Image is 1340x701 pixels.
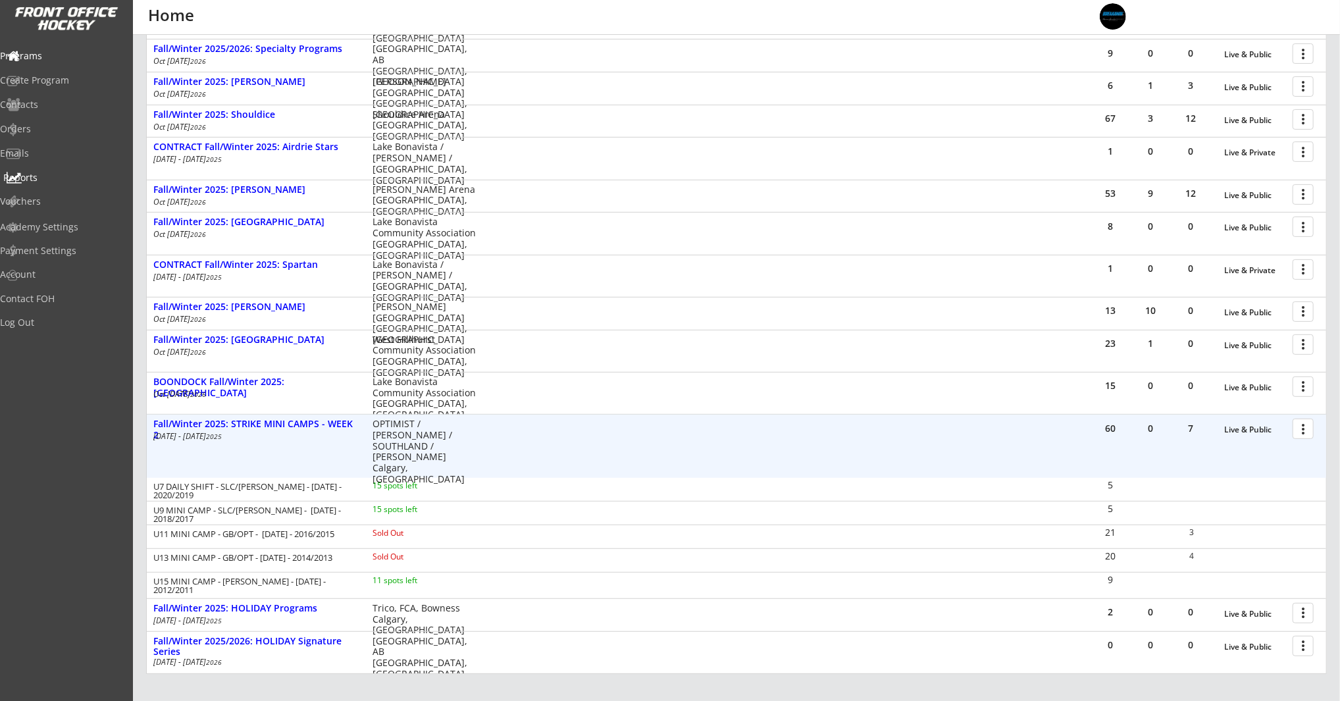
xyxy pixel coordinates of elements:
[1131,49,1170,58] div: 0
[1131,264,1170,273] div: 0
[153,217,359,228] div: Fall/Winter 2025: [GEOGRAPHIC_DATA]
[1131,339,1170,348] div: 1
[1171,114,1210,123] div: 12
[190,315,206,324] em: 2026
[1171,381,1210,390] div: 0
[1091,306,1130,315] div: 13
[153,482,355,500] div: U7 DAILY SHIFT - SLC/[PERSON_NAME] - [DATE] - 2020/2019
[1293,184,1314,205] button: more_vert
[1293,259,1314,280] button: more_vert
[1131,608,1170,617] div: 0
[3,173,122,182] div: Reports
[373,419,476,485] div: OPTIMIST / [PERSON_NAME] / SOUTHLAND / [PERSON_NAME] Calgary, [GEOGRAPHIC_DATA]
[1091,608,1130,617] div: 2
[1293,142,1314,162] button: more_vert
[1224,83,1286,92] div: Live & Public
[373,217,476,261] div: Lake Bonavista Community Association [GEOGRAPHIC_DATA], [GEOGRAPHIC_DATA]
[1131,381,1170,390] div: 0
[153,506,355,523] div: U9 MINI CAMP - SLC/[PERSON_NAME] - [DATE] - 2018/2017
[373,259,476,303] div: Lake Bonavista / [PERSON_NAME] / [GEOGRAPHIC_DATA], [GEOGRAPHIC_DATA]
[1293,109,1314,130] button: more_vert
[373,109,476,142] div: Shouldice Arena [GEOGRAPHIC_DATA], [GEOGRAPHIC_DATA]
[153,334,359,346] div: Fall/Winter 2025: [GEOGRAPHIC_DATA]
[1224,191,1286,200] div: Live & Public
[1293,419,1314,439] button: more_vert
[206,616,222,625] em: 2025
[190,197,206,207] em: 2026
[1171,49,1210,58] div: 0
[1224,610,1286,619] div: Live & Public
[1091,552,1130,561] div: 20
[1171,640,1210,650] div: 0
[1091,339,1130,348] div: 23
[190,390,206,399] em: 2026
[1293,603,1314,623] button: more_vert
[153,390,355,398] div: Oct [DATE]
[1171,424,1210,433] div: 7
[1293,636,1314,656] button: more_vert
[153,301,359,313] div: Fall/Winter 2025: [PERSON_NAME]
[206,658,222,667] em: 2026
[190,122,206,132] em: 2026
[1091,264,1130,273] div: 1
[373,184,476,217] div: [PERSON_NAME] Arena [GEOGRAPHIC_DATA], [GEOGRAPHIC_DATA]
[190,348,206,357] em: 2026
[1131,306,1170,315] div: 10
[1171,81,1210,90] div: 3
[1091,575,1130,584] div: 9
[373,76,476,120] div: [PERSON_NAME][GEOGRAPHIC_DATA] [GEOGRAPHIC_DATA], [GEOGRAPHIC_DATA]
[1091,528,1130,537] div: 21
[1224,341,1286,350] div: Live & Public
[1131,114,1170,123] div: 3
[1224,425,1286,434] div: Live & Public
[373,506,457,513] div: 15 spots left
[206,432,222,441] em: 2025
[153,273,355,281] div: [DATE] - [DATE]
[1293,43,1314,64] button: more_vert
[1224,383,1286,392] div: Live & Public
[373,301,476,346] div: [PERSON_NAME][GEOGRAPHIC_DATA] [GEOGRAPHIC_DATA], [GEOGRAPHIC_DATA]
[153,603,359,614] div: Fall/Winter 2025: HOLIDAY Programs
[1091,504,1130,513] div: 5
[1293,217,1314,237] button: more_vert
[153,419,359,441] div: Fall/Winter 2025: STRIKE MINI CAMPS - WEEK 2
[153,530,355,538] div: U11 MINI CAMP - GB/OPT - [DATE] - 2016/2015
[1091,114,1130,123] div: 67
[190,57,206,66] em: 2026
[1293,334,1314,355] button: more_vert
[373,636,476,680] div: [GEOGRAPHIC_DATA], AB [GEOGRAPHIC_DATA], [GEOGRAPHIC_DATA]
[1091,81,1130,90] div: 6
[373,577,457,584] div: 11 spots left
[1091,49,1130,58] div: 9
[1171,608,1210,617] div: 0
[1131,222,1170,231] div: 0
[1091,480,1130,490] div: 5
[1171,306,1210,315] div: 0
[1091,222,1130,231] div: 8
[153,259,359,271] div: CONTRACT Fall/Winter 2025: Spartan
[1091,424,1130,433] div: 60
[1224,50,1286,59] div: Live & Public
[1091,640,1130,650] div: 0
[153,432,355,440] div: [DATE] - [DATE]
[1131,189,1170,198] div: 9
[206,273,222,282] em: 2025
[1091,381,1130,390] div: 15
[1224,642,1286,652] div: Live & Public
[373,603,476,636] div: Trico, FCA, Bowness Calgary, [GEOGRAPHIC_DATA]
[153,348,355,356] div: Oct [DATE]
[153,617,355,625] div: [DATE] - [DATE]
[1172,552,1211,560] div: 4
[1172,529,1211,536] div: 3
[153,109,359,120] div: Fall/Winter 2025: Shouldice
[1171,147,1210,156] div: 0
[1293,376,1314,397] button: more_vert
[1224,223,1286,232] div: Live & Public
[373,43,476,88] div: [GEOGRAPHIC_DATA], AB [GEOGRAPHIC_DATA], [GEOGRAPHIC_DATA]
[373,553,457,561] div: Sold Out
[1131,640,1170,650] div: 0
[153,554,355,562] div: U13 MINI CAMP - GB/OPT - [DATE] - 2014/2013
[153,43,359,55] div: Fall/Winter 2025/2026: Specialty Programs
[153,142,359,153] div: CONTRACT Fall/Winter 2025: Airdrie Stars
[1131,81,1170,90] div: 1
